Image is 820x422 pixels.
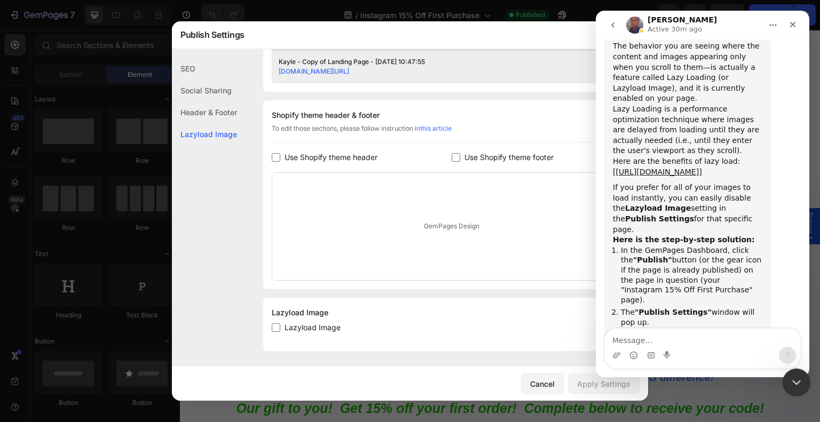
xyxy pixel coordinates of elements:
a: this article [420,124,452,132]
b: "Publish" [37,245,76,253]
button: Upload attachment [17,340,25,349]
button: Cancel [521,373,564,394]
strong: Our gift to you! Get 15% off your first order! Complete below to receive your code! [56,371,585,386]
div: Here are the benefits of lazy load: [ ] [17,146,167,166]
iframe: Intercom live chat [596,11,809,377]
div: Lazy Loading is a performance optimization technique where images are delayed from loading until ... [17,93,167,146]
div: Social Sharing [172,79,237,101]
img: gempages_576719689439249347-04460a2c-846a-4d19-b0dd-12c53a903a5a.jpg [347,189,552,325]
span: Popup 1 [625,182,635,210]
div: Cancel [530,378,555,389]
div: If you prefer for all of your images to load instantly, you can easily disable the setting in the... [17,172,167,224]
button: Apply Settings [568,373,640,394]
video: Video [89,189,294,343]
button: Send a message… [183,336,200,353]
div: Shopify theme header & footer [272,109,631,122]
li: The window will pop up. [25,297,167,316]
button: Start recording [68,340,76,349]
div: Publish Settings [172,21,620,49]
p: Don't miss another day of our little cards that make a BIG difference! [348,327,551,354]
span: Roxy and [PERSON_NAME]'s Den [234,69,407,81]
div: Kayle - Copy of Landing Page - [DATE] 10:47:55 [279,57,608,67]
b: Here is the step-by-step solution: [17,225,159,233]
li: In the GemPages Dashboard, click the button (or the gear icon if the page is already published) o... [25,235,167,294]
b: Lazyload Image [29,193,95,202]
b: Publish Settings [29,204,98,212]
div: SEO [172,58,237,79]
div: Lazyload Image [272,306,631,319]
div: The behavior you are seeing where the content and images appearing only when you scroll to them—i... [17,30,167,93]
iframe: Intercom live chat [783,369,811,397]
span: Lazyload Image [285,321,341,334]
img: gempages_576719689439249347-f50c53f3-b7a2-49f7-b3a0-103875936a90.png [299,22,342,65]
div: Header & Footer [172,101,237,123]
div: Lazyload Image [172,123,237,145]
div: To edit those sections, please follow instruction in [272,124,631,142]
div: GemPages Design [272,173,630,280]
p: Love and Laughs . . . both are important! Motivation cards provide love and encouragement. Tongue... [80,129,561,181]
div: Apply Settings [577,378,630,389]
b: "Publish Settings" [39,297,116,306]
a: [URL][DOMAIN_NAME] [20,157,103,165]
a: [DOMAIN_NAME][URL] [279,67,349,75]
button: Gif picker [51,340,59,349]
span: Use Shopify theme footer [464,151,554,164]
span: Use Shopify theme header [285,151,377,164]
textarea: Message… [9,318,204,336]
button: Emoji picker [34,340,42,349]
